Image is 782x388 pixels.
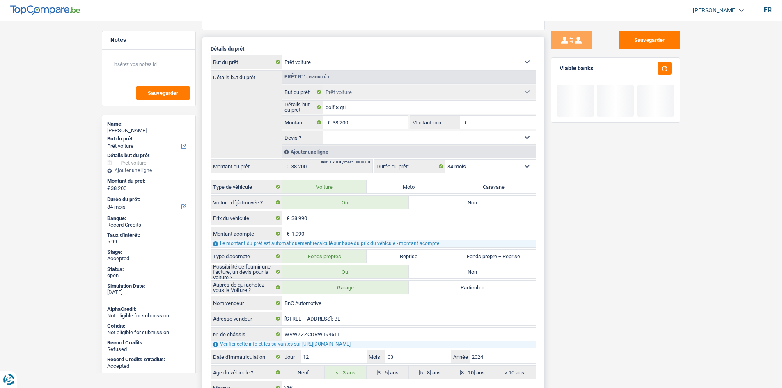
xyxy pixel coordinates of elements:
span: € [282,211,291,225]
label: Fonds propre + Reprise [451,250,536,263]
label: But du prêt [282,85,324,99]
div: [DATE] [107,289,190,296]
label: Possibilité de fournir une facture, un devis pour la voiture ? [211,265,282,278]
label: Montant acompte [211,227,282,240]
label: Montant [282,116,324,129]
div: Banque: [107,215,190,222]
span: € [107,185,110,192]
label: But du prêt [211,55,282,69]
div: Stage: [107,249,190,255]
div: Simulation Date: [107,283,190,289]
h5: Notes [110,37,187,44]
div: Record Credits [107,222,190,228]
div: Name: [107,121,190,127]
input: MM [385,350,451,363]
label: Fonds propres [282,250,367,263]
div: Détails but du prêt [107,152,190,159]
div: Not eligible for submission [107,312,190,319]
label: Mois [367,350,385,363]
label: ]3 - 5] ans [367,366,409,379]
div: Le montant du prêt est automatiquement recalculé sur base du prix du véhicule - montant acompte [211,240,536,247]
span: € [323,116,333,129]
input: Sélectionnez votre adresse dans la barre de recherche [282,312,536,325]
div: Record Credits Atradius: [107,356,190,363]
div: Taux d'intérêt: [107,232,190,239]
div: min: 3.701 € / max: 100.000 € [321,161,370,164]
label: Montant du prêt [211,160,282,173]
label: Année [451,350,470,363]
label: ]5 - 8] ans [409,366,451,379]
div: 5.99 [107,239,190,245]
div: Viable banks [560,65,593,72]
div: fr [764,6,772,14]
div: Record Credits: [107,340,190,346]
label: <= 3 ans [325,366,367,379]
label: Particulier [409,281,536,294]
input: AAAA [470,350,535,363]
div: Vérifier cette info et les suivantes sur [URL][DOMAIN_NAME] [211,341,536,348]
label: Auprès de qui achetez-vous la Voiture ? [211,281,282,294]
label: ]8 - 10] ans [451,366,493,379]
label: Moto [367,180,451,193]
label: Neuf [282,366,325,379]
span: € [282,227,291,240]
div: Accepted [107,255,190,262]
div: Accepted [107,363,190,370]
div: Ajouter une ligne [107,168,190,173]
label: Prix du véhicule [211,211,282,225]
div: Prêt n°1 [282,74,332,80]
div: [PERSON_NAME] [107,127,190,134]
label: Détails but du prêt [211,71,282,80]
label: Non [409,265,536,278]
label: Garage [282,281,409,294]
label: Voiture déjà trouvée ? [211,196,282,209]
div: AlphaCredit: [107,306,190,312]
span: € [282,160,291,173]
span: € [460,116,469,129]
div: open [107,272,190,279]
label: Âge du véhicule ? [211,366,282,379]
p: Détails du prêt [211,46,536,52]
label: Oui [282,265,409,278]
label: Montant du prêt: [107,178,189,184]
label: Voiture [282,180,367,193]
span: - Priorité 1 [306,75,330,79]
label: Nom vendeur [211,296,282,310]
label: But du prêt: [107,135,189,142]
label: Type de véhicule [211,180,282,193]
div: Refused [107,346,190,353]
label: Montant min. [410,116,460,129]
label: Durée du prêt: [374,160,445,173]
label: Détails but du prêt [282,101,324,114]
label: > 10 ans [493,366,536,379]
img: TopCompare Logo [10,5,80,15]
label: Caravane [451,180,536,193]
input: JJ [301,350,367,363]
label: Non [409,196,536,209]
label: Jour [282,350,301,363]
div: Ajouter une ligne [282,146,536,158]
a: [PERSON_NAME] [686,4,744,17]
div: Cofidis: [107,323,190,329]
label: Oui [282,196,409,209]
label: Type d'acompte [211,250,282,263]
label: Devis ? [282,131,324,144]
span: Sauvegarder [148,90,178,96]
button: Sauvegarder [136,86,190,100]
div: Status: [107,266,190,273]
label: Date d'immatriculation [211,350,282,363]
label: Reprise [367,250,451,263]
div: Not eligible for submission [107,329,190,336]
label: Durée du prêt: [107,196,189,203]
label: N° de châssis [211,328,282,341]
label: Adresse vendeur [211,312,282,325]
span: [PERSON_NAME] [693,7,737,14]
button: Sauvegarder [619,31,680,49]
